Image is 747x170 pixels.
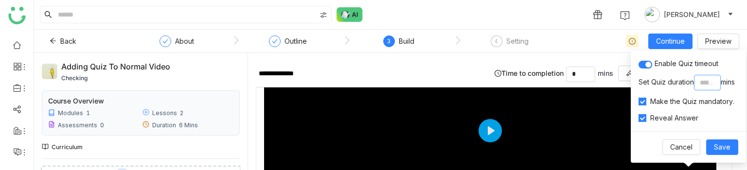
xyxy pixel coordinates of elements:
span: Reveal Answer [646,113,702,123]
img: search-type.svg [320,11,327,19]
img: help.svg [620,11,630,20]
div: Course Overview [48,97,104,105]
div: checking [61,73,220,83]
span: 4 [495,37,498,45]
span: Back [60,36,76,47]
div: Setting [506,35,529,47]
button: Save [706,139,738,155]
span: Continue [656,36,685,47]
div: Outline [285,35,307,47]
div: Enable Quiz timeout [639,58,738,69]
div: 4Setting [491,35,529,53]
span: Preview [705,36,731,47]
button: Back [42,34,84,49]
button: Play [479,119,502,142]
div: 2 [180,109,183,117]
div: 3Build [383,35,414,53]
span: Save [714,142,730,153]
div: 0 [100,121,104,129]
div: Assessments [58,121,97,129]
div: 6 Mins [179,121,198,129]
div: Set Quiz duration mins [639,75,738,90]
span: Make the Quiz mandatory. [646,96,738,107]
img: logo [8,7,26,24]
button: Generate with AI [618,66,695,81]
div: About [175,35,194,47]
img: ask-buddy-normal.svg [337,7,363,22]
button: [PERSON_NAME] [642,7,735,22]
div: Duration [152,121,176,129]
button: Cancel [662,139,700,155]
button: Preview [697,34,739,49]
span: [PERSON_NAME] [664,9,720,20]
div: Outline [269,35,307,53]
div: Modules [58,109,83,117]
div: Curriculum [42,143,83,151]
div: Build [399,35,414,47]
img: avatar [644,7,660,22]
div: About [160,35,194,53]
div: 1 [86,109,90,117]
span: Cancel [670,142,693,153]
button: Continue [648,34,693,49]
span: 3 [387,37,391,45]
span: mins [598,69,613,77]
div: Adding quiz to normal video [61,61,220,73]
div: Lessons [152,109,177,117]
div: Time to completion [495,66,732,82]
